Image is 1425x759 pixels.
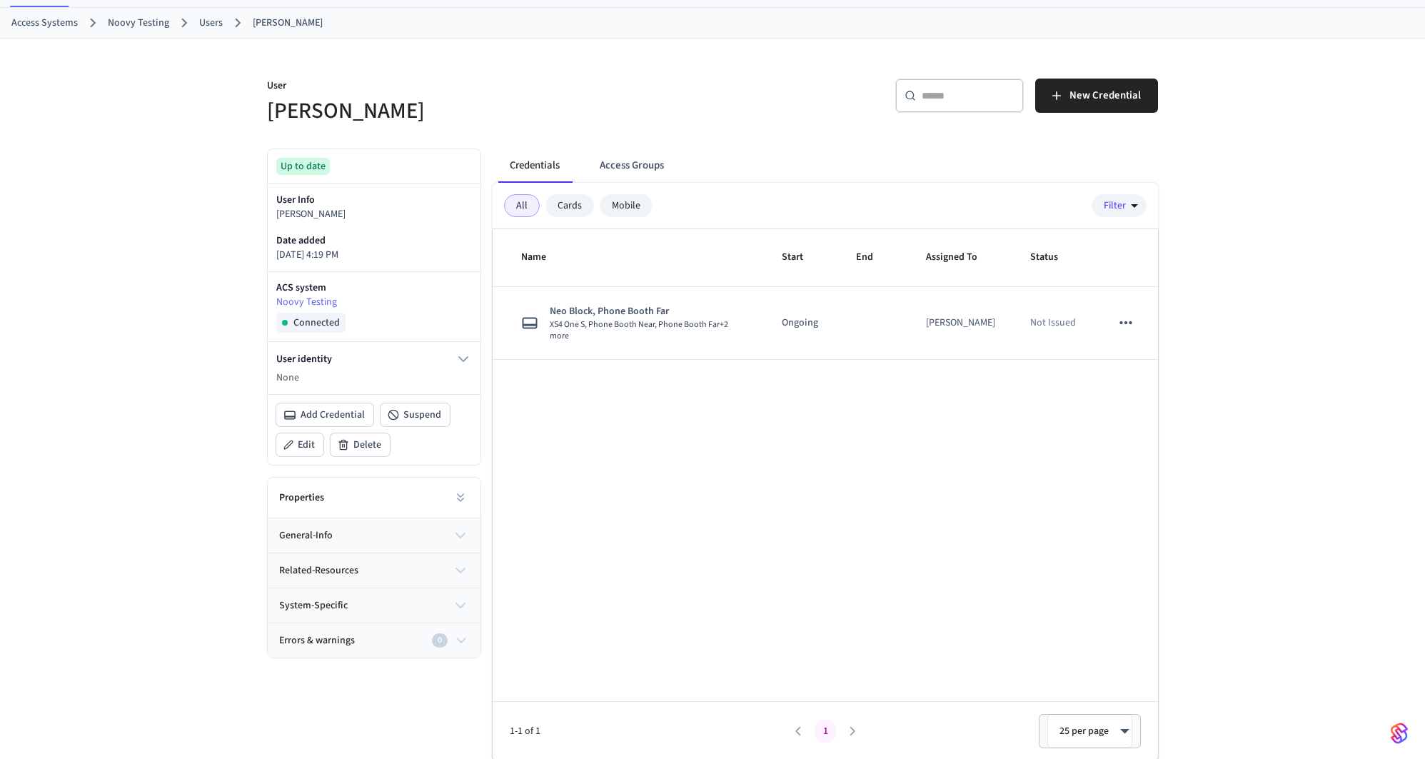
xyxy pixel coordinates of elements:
img: SeamLogoGradient.69752ec5.svg [1391,722,1408,745]
div: Cards [545,194,594,217]
span: Assigned To [926,246,996,268]
p: Ongoing [782,316,822,331]
button: page 1 [814,720,837,743]
span: Suspend [403,408,441,422]
span: Delete [353,438,381,452]
p: Not Issued [1030,316,1076,331]
table: sticky table [493,229,1158,359]
button: system-specific [268,588,480,623]
p: User [267,79,704,96]
span: Status [1030,246,1077,268]
button: Suspend [381,403,450,426]
p: [PERSON_NAME] [276,207,472,222]
div: 25 per page [1047,714,1132,748]
button: User identity [276,351,472,368]
span: Neo Block, Phone Booth Far [550,304,747,319]
button: Access Groups [588,149,675,183]
a: Noovy Testing [108,16,169,31]
button: Delete [331,433,390,456]
button: Errors & warnings0 [268,623,480,658]
button: New Credential [1035,79,1158,113]
div: Mobile [600,194,653,217]
button: Edit [276,433,323,456]
h2: Properties [279,491,324,505]
span: New Credential [1069,86,1141,105]
span: system-specific [279,598,348,613]
button: Filter [1092,194,1147,217]
a: Access Systems [11,16,78,31]
span: related-resources [279,563,358,578]
nav: pagination navigation [785,720,866,743]
p: Date added [276,233,472,248]
p: [DATE] 4:19 PM [276,248,472,263]
button: related-resources [268,553,480,588]
span: Connected [293,316,340,330]
span: XS4 One S, Phone Booth Near, Phone Booth Far +2 more [550,319,747,342]
span: 1-1 of 1 [510,724,785,739]
span: End [856,246,892,268]
span: Start [782,246,822,268]
span: Name [521,246,565,268]
p: None [276,371,472,386]
div: All [504,194,540,217]
span: Add Credential [301,408,365,422]
a: Users [199,16,223,31]
div: [PERSON_NAME] [926,316,995,331]
h5: [PERSON_NAME] [267,96,704,126]
p: ACS system [276,281,472,295]
p: User Info [276,193,472,207]
div: Up to date [276,158,330,175]
a: Noovy Testing [276,295,472,310]
a: [PERSON_NAME] [253,16,323,31]
div: 0 [432,633,448,648]
span: Errors & warnings [279,633,355,648]
button: Credentials [498,149,571,183]
span: Edit [298,438,315,452]
button: Add Credential [276,403,373,426]
button: general-info [268,518,480,553]
span: general-info [279,528,333,543]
